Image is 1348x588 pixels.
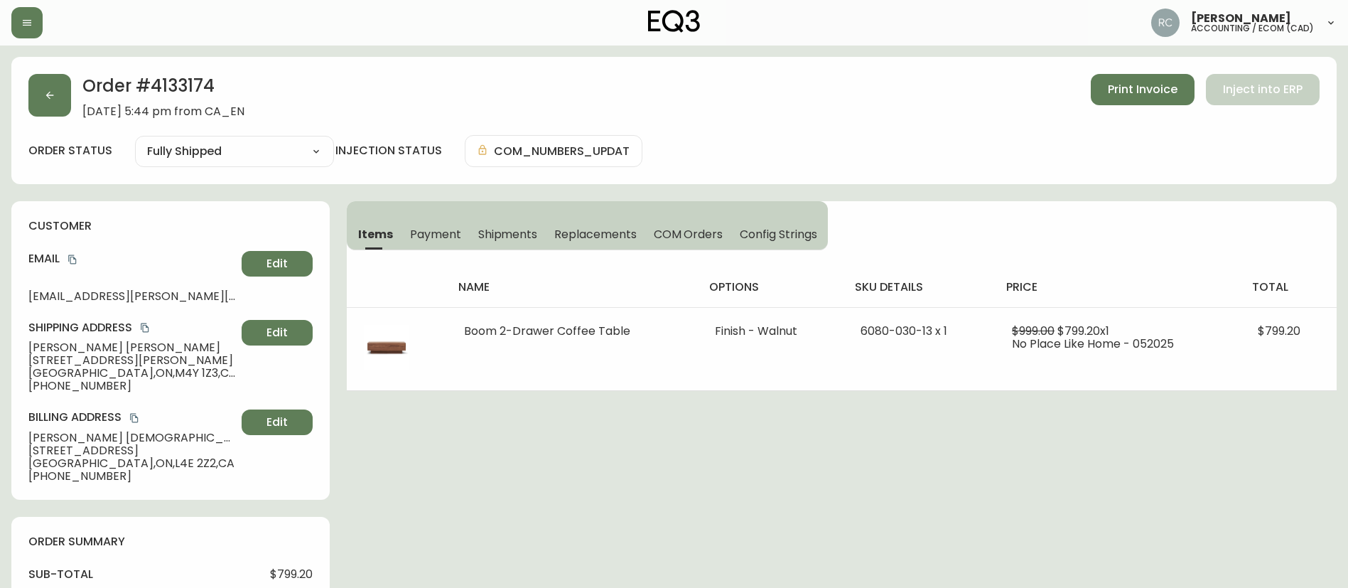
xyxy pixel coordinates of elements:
span: Boom 2-Drawer Coffee Table [464,323,630,339]
span: $999.00 [1012,323,1055,339]
h4: name [458,279,686,295]
span: [GEOGRAPHIC_DATA] , ON , M4Y 1Z3 , CA [28,367,236,380]
button: Edit [242,320,313,346]
img: f4ba4e02bd060be8f1386e3ca455bd0e [1151,9,1180,37]
h4: injection status [335,143,442,159]
button: Edit [242,410,313,435]
span: Shipments [478,227,538,242]
button: copy [127,411,141,425]
span: [PHONE_NUMBER] [28,470,236,483]
h4: total [1252,279,1325,295]
span: No Place Like Home - 052025 [1012,336,1174,352]
h4: order summary [28,534,313,550]
span: [DATE] 5:44 pm from CA_EN [82,105,244,118]
span: Payment [410,227,461,242]
button: Print Invoice [1091,74,1195,105]
li: Finish - Walnut [715,325,826,338]
span: COM Orders [654,227,723,242]
h2: Order # 4133174 [82,74,244,105]
span: [PHONE_NUMBER] [28,380,236,392]
label: order status [28,143,112,159]
span: [GEOGRAPHIC_DATA] , ON , L4E 2Z2 , CA [28,457,236,470]
span: [EMAIL_ADDRESS][PERSON_NAME][DOMAIN_NAME] [28,290,236,303]
span: Print Invoice [1108,82,1177,97]
h4: Billing Address [28,410,236,425]
span: $799.20 [1258,323,1300,339]
span: [STREET_ADDRESS][PERSON_NAME] [28,354,236,367]
button: Edit [242,251,313,277]
span: [PERSON_NAME] [PERSON_NAME] [28,341,236,354]
h4: sub-total [28,567,93,582]
h4: sku details [855,279,983,295]
span: Edit [266,256,288,272]
h4: price [1006,279,1229,295]
img: logo [648,10,701,33]
h4: Shipping Address [28,320,236,336]
span: 6080-030-13 x 1 [861,323,947,339]
button: copy [138,321,152,335]
span: [PERSON_NAME] [1191,13,1291,24]
span: Edit [266,415,288,430]
button: copy [65,252,80,267]
h4: options [709,279,832,295]
h4: customer [28,218,313,234]
span: $799.20 [270,568,313,581]
span: $799.20 x 1 [1057,323,1109,339]
h4: Email [28,251,236,267]
span: Config Strings [740,227,816,242]
span: [PERSON_NAME] [DEMOGRAPHIC_DATA] [28,432,236,444]
span: [STREET_ADDRESS] [28,444,236,457]
span: Replacements [554,227,636,242]
span: Items [358,227,393,242]
h5: accounting / ecom (cad) [1191,24,1314,33]
span: Edit [266,325,288,341]
img: 33118de8-4c09-47a8-b47e-c21dce078bd8.jpg [364,325,409,370]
